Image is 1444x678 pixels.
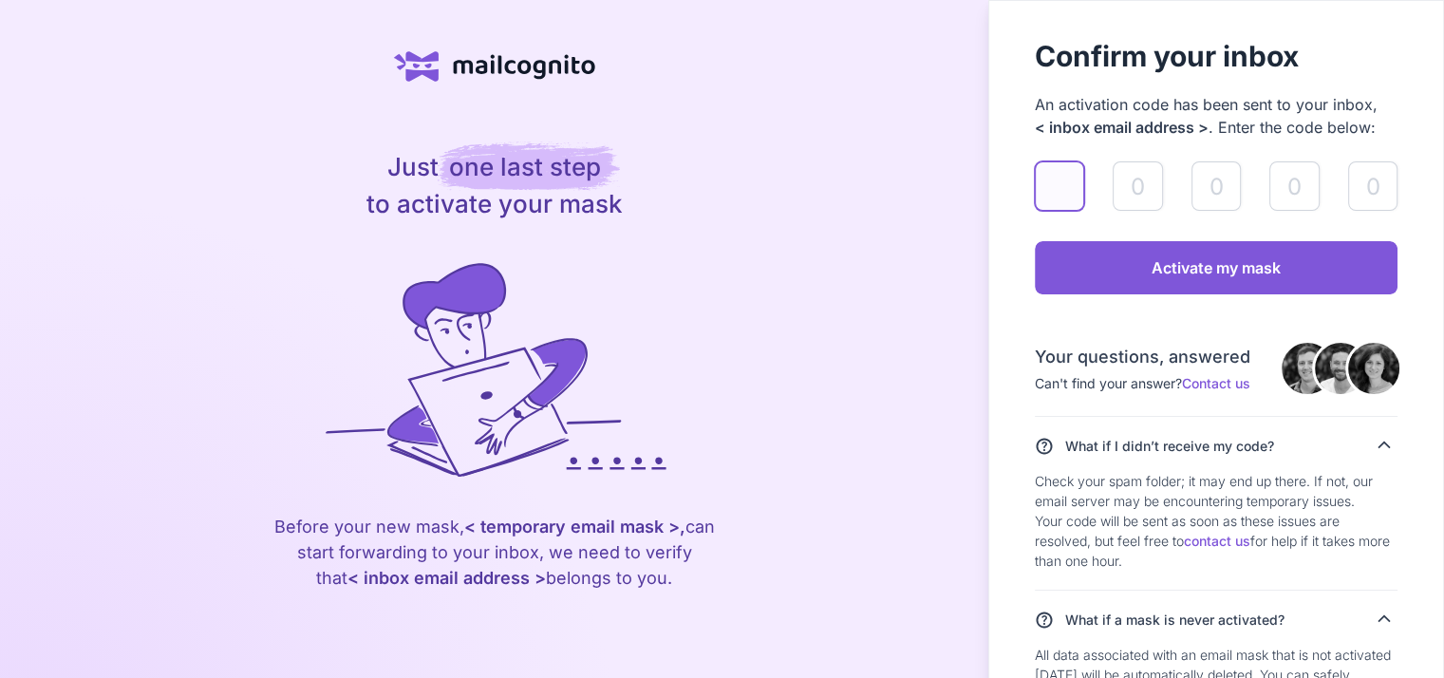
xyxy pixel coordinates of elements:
[1065,436,1274,456] div: What if I didn’t receive my code?
[1269,161,1319,211] input: 0
[267,514,722,591] div: Before your new mask, can start forwarding to your inbox, we need to verify that belongs to you.
[1035,344,1264,369] div: Your questions, answered
[1035,35,1397,78] h1: Confirm your inbox
[1035,93,1397,139] div: An activation code has been sent to your inbox, . Enter the code below:
[1035,241,1397,294] a: Activate my mask
[1035,373,1264,393] div: Can't find your answer?
[464,517,685,537] span: < temporary email mask >,
[1113,161,1162,211] input: 0
[1065,610,1285,630] div: What if a mask is never activated?
[1035,161,1397,294] form: validateAlias
[1035,161,1084,211] input: 0
[347,568,546,588] span: < inbox email address >
[1191,161,1241,211] input: 0
[1184,533,1250,549] a: contact us
[1035,471,1397,571] div: Check your spam folder; it may end up there. If not, our email server may be encountering tempora...
[1035,118,1209,137] span: < inbox email address >
[387,152,439,181] span: Just
[366,148,623,222] div: to activate your mask
[438,141,620,191] span: one last step
[1182,375,1250,391] a: Contact us
[1348,161,1397,211] input: 0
